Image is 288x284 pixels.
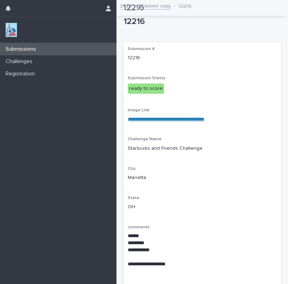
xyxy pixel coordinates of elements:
[128,84,164,94] div: ready to score
[6,23,17,37] img: jxsLJbdS1eYBI7rVAS4p
[3,46,42,53] p: Submissions
[120,1,171,10] a: 2024 submission copy
[3,70,41,77] p: Registration
[128,174,277,181] p: Marietta
[128,108,149,112] span: Image Link
[128,225,150,229] span: comments
[3,58,38,65] p: Challenges
[128,76,166,80] span: Submission Status
[128,167,136,171] span: City
[128,203,277,211] p: OH
[128,196,139,200] span: State
[179,2,192,10] p: 12216
[128,137,162,141] span: Challenge Name
[128,47,155,51] span: Submission #
[124,17,278,27] p: 12216
[128,54,277,62] p: 12216
[128,145,277,152] p: Starbucks and Friends Challenge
